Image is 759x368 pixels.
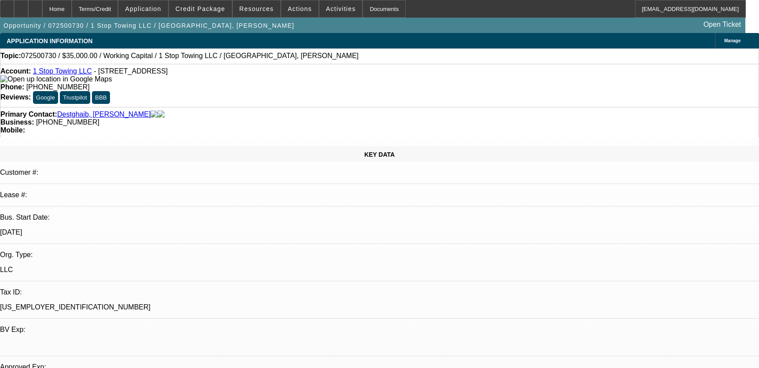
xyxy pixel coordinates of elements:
button: Activities [319,0,363,17]
a: View Google Maps [0,75,112,83]
img: facebook-icon.png [150,110,158,118]
span: Opportunity / 072500730 / 1 Stop Towing LLC / [GEOGRAPHIC_DATA], [PERSON_NAME] [4,22,294,29]
button: Trustpilot [60,91,90,104]
button: Credit Package [169,0,232,17]
button: Google [33,91,58,104]
span: Resources [239,5,274,12]
strong: Reviews: [0,93,31,101]
strong: Mobile: [0,126,25,134]
span: [PHONE_NUMBER] [36,118,99,126]
span: APPLICATION INFORMATION [7,37,92,44]
img: Open up location in Google Maps [0,75,112,83]
button: Actions [281,0,319,17]
span: KEY DATA [364,151,395,158]
button: Application [118,0,168,17]
a: Open Ticket [700,17,744,32]
strong: Primary Contact: [0,110,57,118]
span: - [STREET_ADDRESS] [94,67,168,75]
span: Application [125,5,161,12]
span: Credit Package [176,5,225,12]
strong: Business: [0,118,34,126]
span: Activities [326,5,356,12]
button: Resources [233,0,280,17]
a: Destghaib, [PERSON_NAME] [57,110,151,118]
strong: Phone: [0,83,24,91]
button: BBB [92,91,110,104]
strong: Topic: [0,52,21,60]
img: linkedin-icon.png [158,110,165,118]
strong: Account: [0,67,31,75]
span: Manage [724,38,741,43]
span: [PHONE_NUMBER] [26,83,90,91]
a: 1 Stop Towing LLC [33,67,92,75]
span: 072500730 / $35,000.00 / Working Capital / 1 Stop Towing LLC / [GEOGRAPHIC_DATA], [PERSON_NAME] [21,52,359,60]
span: Actions [288,5,312,12]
